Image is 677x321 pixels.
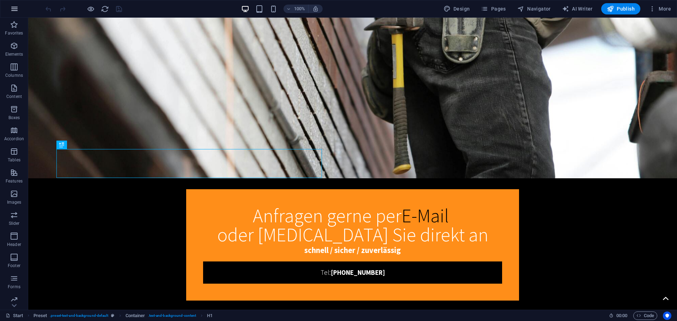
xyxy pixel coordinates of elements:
span: Design [444,5,470,12]
span: 00 00 [616,311,627,320]
h6: 100% [294,5,305,13]
button: Navigator [514,3,554,14]
button: AI Writer [559,3,596,14]
button: More [646,3,674,14]
button: Pages [478,3,508,14]
span: Pages [481,5,506,12]
p: Content [6,94,22,99]
span: Navigator [517,5,551,12]
span: Click to select. Double-click to edit [33,311,47,320]
p: Columns [5,73,23,78]
span: : [621,313,622,318]
i: This element is a customizable preset [111,314,114,317]
i: Reload page [101,5,109,13]
p: Boxes [8,115,20,121]
span: More [649,5,671,12]
p: Features [6,178,23,184]
button: 100% [283,5,309,13]
span: Click to select. Double-click to edit [207,311,213,320]
p: Elements [5,51,23,57]
button: Publish [601,3,640,14]
span: . text-and-background-content [148,311,196,320]
p: Footer [8,263,20,268]
h6: Session time [609,311,628,320]
button: reload [100,5,109,13]
button: Usercentrics [663,311,671,320]
span: . preset-text-and-background-default [50,311,108,320]
button: Design [441,3,473,14]
p: Tables [8,157,20,163]
p: Accordion [4,136,24,142]
span: Publish [607,5,635,12]
p: Slider [9,221,20,226]
i: On resize automatically adjust zoom level to fit chosen device. [312,6,319,12]
nav: breadcrumb [33,311,213,320]
span: Click to select. Double-click to edit [126,311,145,320]
p: Favorites [5,30,23,36]
div: Design (Ctrl+Alt+Y) [441,3,473,14]
p: Header [7,242,21,247]
span: AI Writer [562,5,593,12]
a: Click to cancel selection. Double-click to open Pages [6,311,23,320]
p: Forms [8,284,20,290]
p: Images [7,199,22,205]
button: Click here to leave preview mode and continue editing [86,5,95,13]
span: Code [636,311,654,320]
button: Code [633,311,657,320]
